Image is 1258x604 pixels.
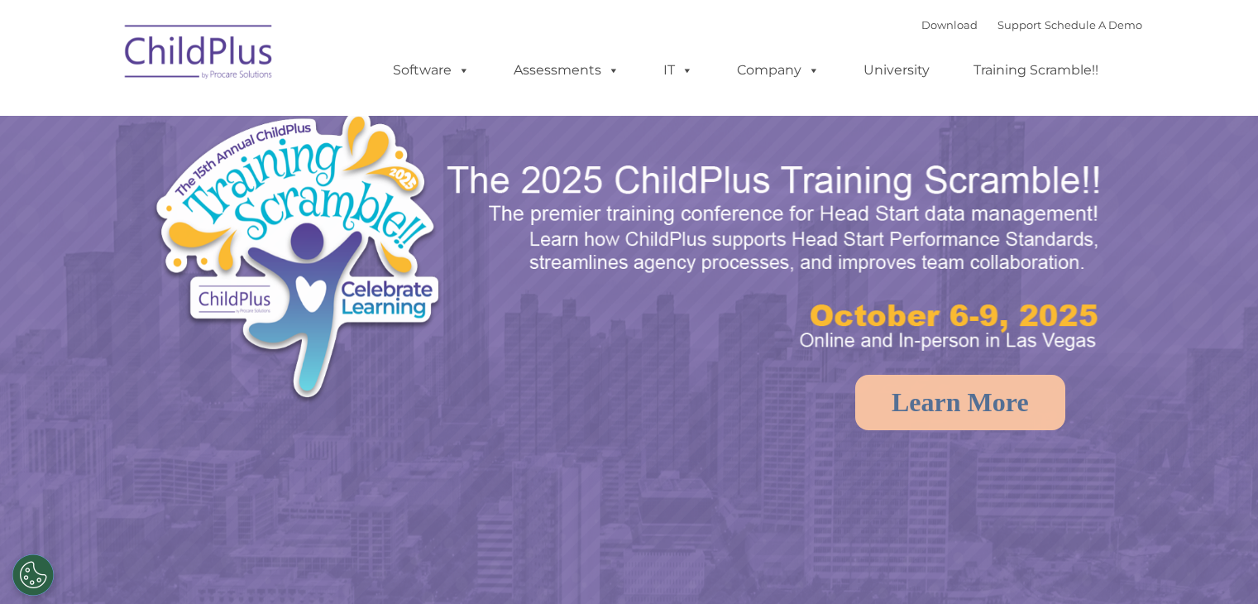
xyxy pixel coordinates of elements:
font: | [921,18,1142,31]
a: Download [921,18,978,31]
a: IT [647,54,710,87]
a: Software [376,54,486,87]
button: Cookies Settings [12,554,54,596]
a: University [847,54,946,87]
a: Schedule A Demo [1045,18,1142,31]
a: Learn More [855,375,1065,430]
img: ChildPlus by Procare Solutions [117,13,282,96]
a: Support [997,18,1041,31]
a: Company [720,54,836,87]
a: Assessments [497,54,636,87]
a: Training Scramble!! [957,54,1115,87]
